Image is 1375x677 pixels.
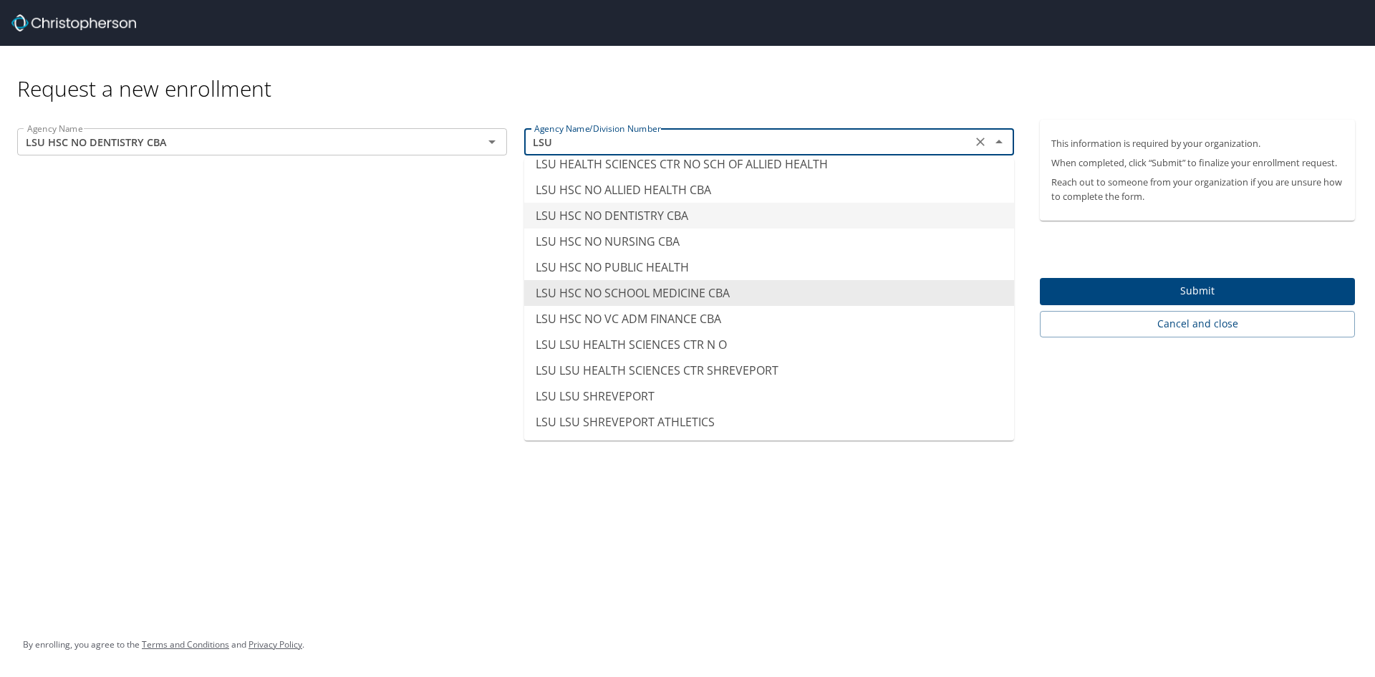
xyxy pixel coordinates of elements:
button: Submit [1040,278,1355,306]
li: LSU HSC NO PUBLIC HEALTH [524,254,1014,280]
li: LSU LSU HEALTH SCIENCES CTR N O [524,332,1014,357]
li: LSU HSC NO SCHOOL MEDICINE CBA [524,280,1014,306]
p: When completed, click “Submit” to finalize your enrollment request. [1051,156,1343,170]
button: Open [482,132,502,152]
p: Reach out to someone from your organization if you are unsure how to complete the form. [1051,176,1343,203]
div: Request a new enrollment [17,46,1366,102]
button: Cancel and close [1040,311,1355,337]
span: Submit [1051,282,1343,300]
li: LSU LSU HEALTH SCIENCES CTR SHREVEPORT [524,357,1014,383]
li: LSU HEALTH SCIENCES CTR NO SCH OF ALLIED HEALTH [524,151,1014,177]
a: Terms and Conditions [142,638,229,650]
div: By enrolling, you agree to the and . [23,627,304,663]
a: Privacy Policy [249,638,302,650]
li: LSUHCSD [524,435,1014,461]
li: LSU HSC NO VC ADM FINANCE CBA [524,306,1014,332]
li: LSU HSC NO DENTISTRY CBA [524,203,1014,229]
span: Cancel and close [1051,315,1343,333]
li: LSU LSU SHREVEPORT ATHLETICS [524,409,1014,435]
button: Close [989,132,1009,152]
li: LSU LSU SHREVEPORT [524,383,1014,409]
li: LSU HSC NO ALLIED HEALTH CBA [524,177,1014,203]
li: LSU HSC NO NURSING CBA [524,229,1014,254]
p: This information is required by your organization. [1051,137,1343,150]
button: Clear [970,132,990,152]
img: cbt logo [11,14,136,32]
